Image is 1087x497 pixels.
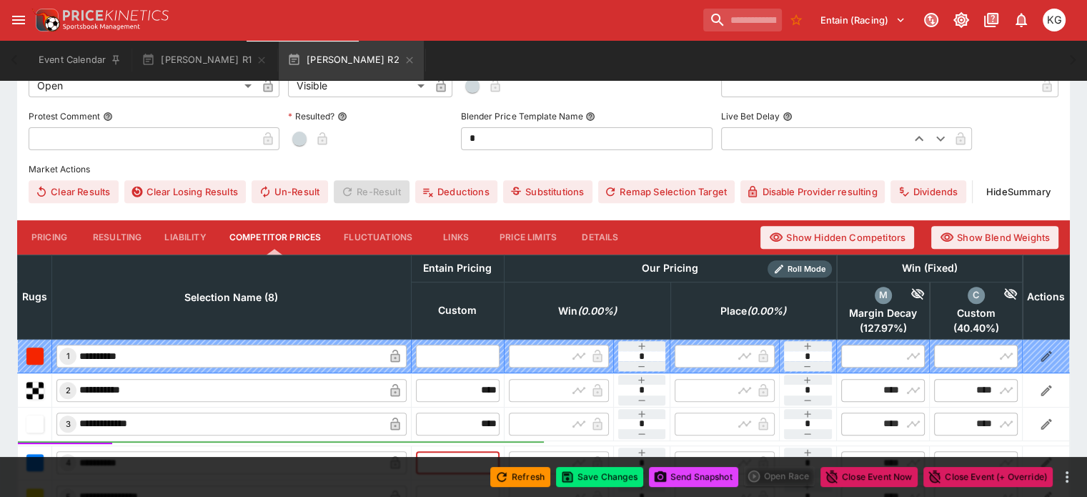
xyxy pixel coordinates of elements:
img: Sportsbook Management [63,24,140,30]
button: Dividends [890,180,966,203]
button: Clear Losing Results [124,180,246,203]
th: Rugs [18,255,52,339]
button: Kevin Gutschlag [1038,4,1070,36]
span: ( 40.40 %) [934,322,1018,335]
div: Visible [288,74,430,97]
button: Fluctuations [332,220,424,255]
th: Actions [1023,255,1070,339]
button: No Bookmarks [785,9,808,31]
button: Deductions [415,180,497,203]
button: Protest Comment [103,112,113,122]
button: Send Snapshot [649,467,738,487]
button: [PERSON_NAME] R2 [279,40,424,80]
input: search [703,9,782,31]
div: Open [29,74,257,97]
em: ( 0.00 %) [747,302,786,320]
button: Select Tenant [812,9,914,31]
span: Re-Result [334,180,409,203]
span: 1 [64,351,73,361]
button: more [1058,468,1076,486]
button: Competitor Prices [218,220,333,255]
button: Documentation [978,7,1004,33]
button: Show Blend Weights [931,226,1058,249]
div: Hide Competitor [985,287,1018,304]
button: Disable Provider resulting [740,180,885,203]
div: margin_decay [875,287,892,304]
button: Notifications [1008,7,1034,33]
div: Show/hide Price Roll mode configuration. [768,260,832,277]
p: Blender Price Template Name [461,110,582,122]
img: PriceKinetics [63,10,169,21]
span: 3 [63,419,74,429]
button: Refresh [490,467,550,487]
button: Details [568,220,632,255]
span: Win(0.00%) [542,302,632,320]
button: Save Changes [556,467,643,487]
div: custom [968,287,985,304]
p: Live Bet Delay [721,110,780,122]
th: Win (Fixed) [837,255,1023,282]
div: split button [744,466,815,486]
div: Kevin Gutschlag [1043,9,1066,31]
button: Pricing [17,220,81,255]
button: Toggle light/dark mode [948,7,974,33]
span: 2 [63,385,74,395]
p: Protest Comment [29,110,100,122]
button: Close Event (+ Override) [923,467,1053,487]
div: Hide Competitor [892,287,925,304]
span: ( 127.97 %) [841,322,925,335]
th: Custom [411,282,504,339]
img: PriceKinetics Logo [31,6,60,34]
button: Clear Results [29,180,119,203]
span: Selection Name (8) [169,289,294,306]
button: Substitutions [503,180,592,203]
button: Liability [153,220,217,255]
label: Market Actions [29,159,1058,180]
button: Links [424,220,488,255]
button: Connected to PK [918,7,944,33]
span: Custom [934,307,1018,320]
button: Un-Result [252,180,328,203]
th: Entain Pricing [411,255,504,282]
button: [PERSON_NAME] R1 [133,40,276,80]
button: HideSummary [978,180,1058,203]
span: Margin Decay [841,307,925,320]
button: Blender Price Template Name [585,112,595,122]
button: Price Limits [488,220,568,255]
p: Resulted? [288,110,334,122]
span: Place(0.00%) [705,302,802,320]
div: Our Pricing [636,260,704,277]
button: open drawer [6,7,31,33]
button: Resulted? [337,112,347,122]
button: Event Calendar [30,40,130,80]
button: Resulting [81,220,153,255]
button: Remap Selection Target [598,180,735,203]
button: Show Hidden Competitors [760,226,914,249]
button: Live Bet Delay [783,112,793,122]
span: Roll Mode [782,263,832,275]
button: Close Event Now [820,467,918,487]
em: ( 0.00 %) [577,302,617,320]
